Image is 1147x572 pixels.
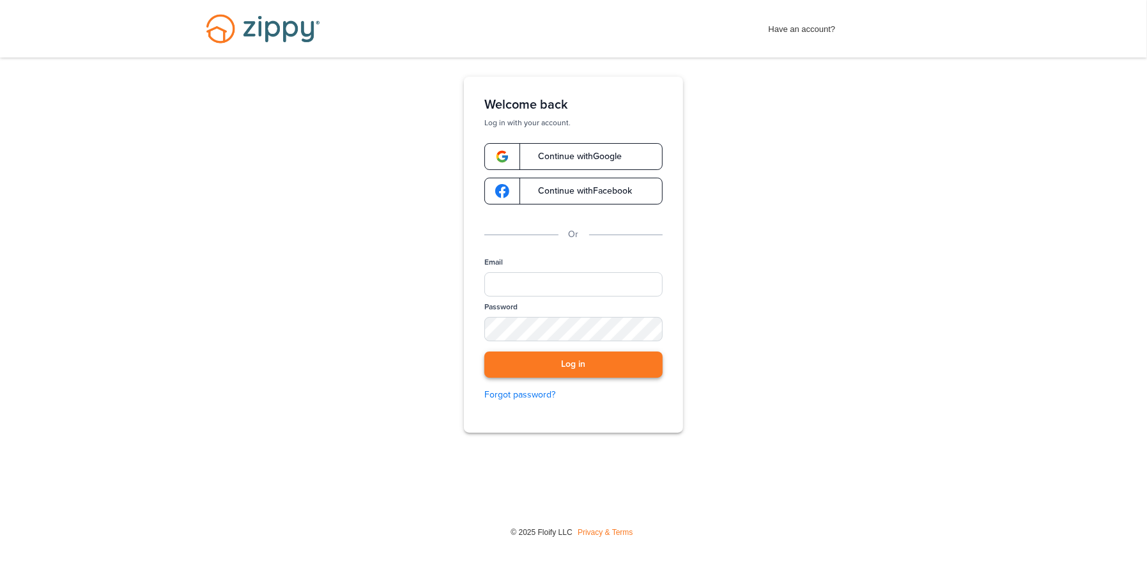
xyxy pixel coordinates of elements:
[495,150,509,164] img: google-logo
[569,228,579,242] p: Or
[525,152,622,161] span: Continue with Google
[484,302,518,313] label: Password
[484,257,503,268] label: Email
[484,317,663,341] input: Password
[484,352,663,378] button: Log in
[484,388,663,402] a: Forgot password?
[484,178,663,205] a: google-logoContinue withFacebook
[495,184,509,198] img: google-logo
[578,528,633,537] a: Privacy & Terms
[484,272,663,297] input: Email
[484,118,663,128] p: Log in with your account.
[511,528,572,537] span: © 2025 Floify LLC
[525,187,632,196] span: Continue with Facebook
[484,143,663,170] a: google-logoContinue withGoogle
[484,97,663,112] h1: Welcome back
[769,16,836,36] span: Have an account?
